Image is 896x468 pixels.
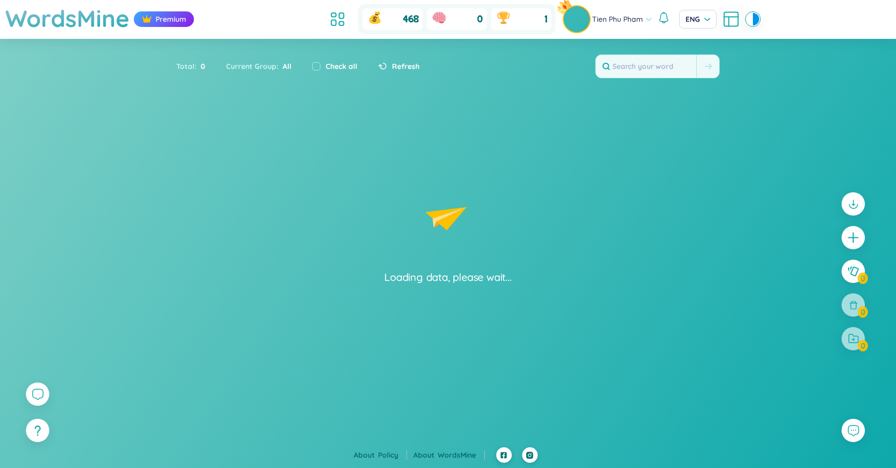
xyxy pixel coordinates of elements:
div: About [354,449,407,461]
a: WordsMine [438,450,485,460]
span: 0 [477,13,483,26]
div: About [413,449,485,461]
input: Search your word [596,55,696,78]
span: Tien Phu Pham [592,13,643,25]
span: Refresh [392,61,419,72]
label: Check all [326,61,357,72]
span: plus [847,231,860,244]
div: Total : [176,55,216,77]
span: All [278,62,291,71]
img: avatar [564,6,590,32]
a: avatarpro [564,6,592,32]
span: ENG [685,14,710,24]
img: crown icon [142,14,152,24]
span: 1 [544,13,547,26]
a: Policy [378,450,407,460]
div: Premium [134,11,194,27]
div: Loading data, please wait... [384,270,511,285]
span: 468 [403,13,419,26]
div: Current Group : [216,55,302,77]
span: 0 [197,61,205,72]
